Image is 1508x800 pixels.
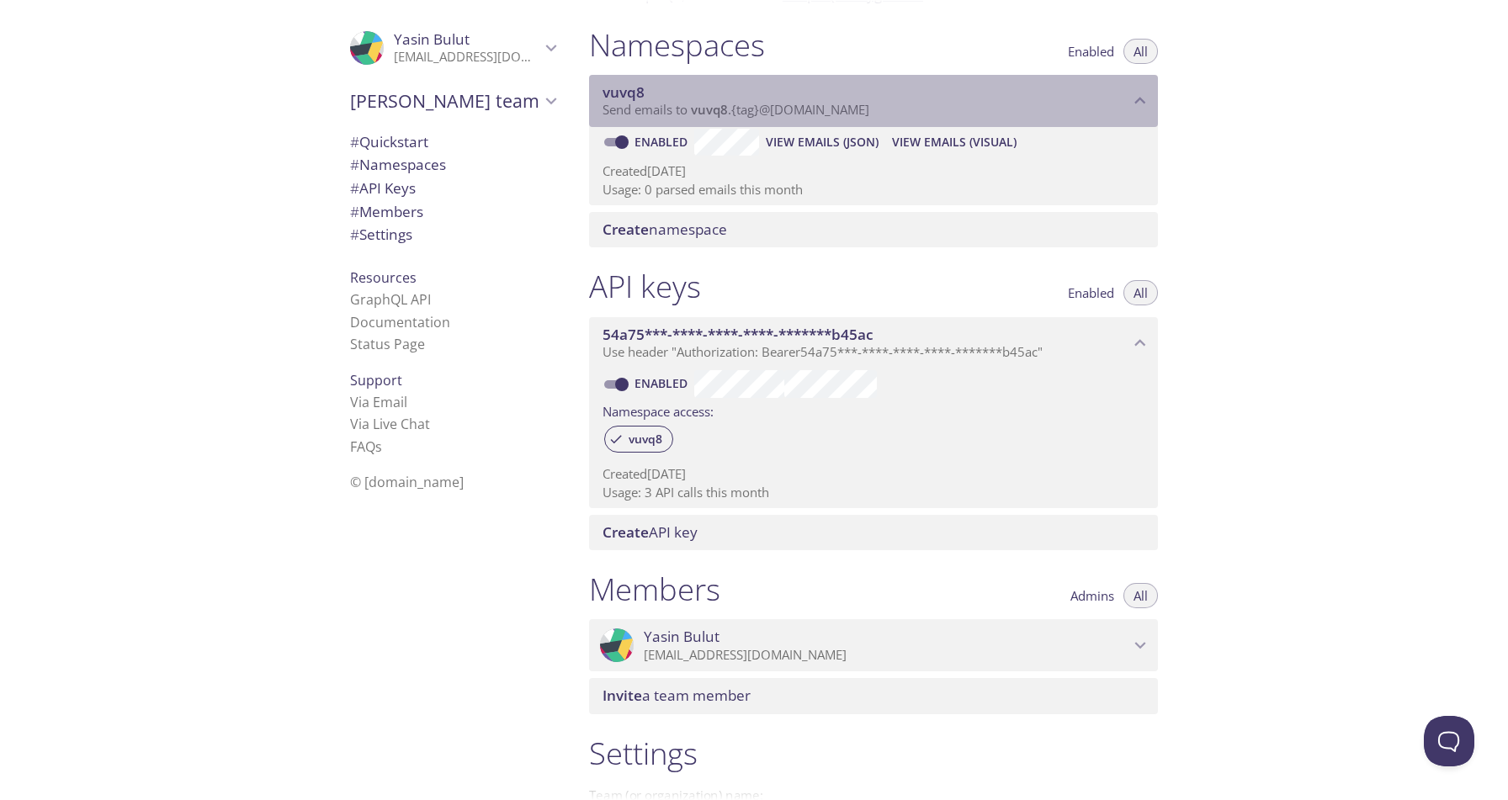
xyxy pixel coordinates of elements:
button: Enabled [1058,280,1124,305]
div: Create API Key [589,515,1158,550]
button: View Emails (Visual) [885,129,1023,156]
span: Create [603,220,649,239]
a: Via Email [350,393,407,411]
button: Admins [1060,583,1124,608]
a: GraphQL API [350,290,431,309]
a: Enabled [632,375,694,391]
span: Send emails to . {tag} @[DOMAIN_NAME] [603,101,869,118]
span: # [350,225,359,244]
p: Usage: 3 API calls this month [603,484,1144,501]
span: Resources [350,268,417,287]
span: namespace [603,220,727,239]
p: [EMAIL_ADDRESS][DOMAIN_NAME] [394,49,540,66]
p: Created [DATE] [603,465,1144,483]
p: Created [DATE] [603,162,1144,180]
a: Status Page [350,335,425,353]
div: Yasin Bulut [589,619,1158,671]
span: vuvq8 [691,101,728,118]
div: Namespaces [337,153,569,177]
h1: API keys [589,268,701,305]
p: [EMAIL_ADDRESS][DOMAIN_NAME] [644,647,1129,664]
span: vuvq8 [603,82,645,102]
div: Yasin's team [337,79,569,123]
span: Support [350,371,402,389]
span: Quickstart [350,132,428,151]
div: Yasin Bulut [337,20,569,76]
span: s [375,437,382,456]
h1: Namespaces [589,26,765,64]
a: FAQ [350,437,382,456]
div: Team Settings [337,223,569,246]
label: Namespace access: [603,398,714,422]
a: Enabled [632,134,694,150]
button: View Emails (JSON) [759,129,885,156]
h1: Members [589,570,720,608]
span: # [350,132,359,151]
div: Members [337,200,569,224]
span: View Emails (JSON) [766,132,879,152]
div: Create namespace [589,212,1158,247]
button: All [1123,39,1158,64]
span: # [350,155,359,174]
span: # [350,178,359,198]
span: vuvq8 [619,432,672,447]
a: Via Live Chat [350,415,430,433]
span: © [DOMAIN_NAME] [350,473,464,491]
span: View Emails (Visual) [892,132,1017,152]
span: Namespaces [350,155,446,174]
span: Invite [603,686,642,705]
span: API key [603,522,698,542]
div: API Keys [337,177,569,200]
div: vuvq8 namespace [589,75,1158,127]
span: Members [350,202,423,221]
p: Usage: 0 parsed emails this month [603,181,1144,199]
span: Settings [350,225,412,244]
span: Yasin Bulut [644,628,719,646]
button: All [1123,583,1158,608]
div: Quickstart [337,130,569,154]
div: vuvq8 [604,426,673,453]
iframe: Help Scout Beacon - Open [1424,716,1474,766]
span: a team member [603,686,751,705]
div: Invite a team member [589,678,1158,713]
span: [PERSON_NAME] team [350,89,540,113]
span: Create [603,522,649,542]
button: All [1123,280,1158,305]
button: Enabled [1058,39,1124,64]
span: # [350,202,359,221]
span: Yasin Bulut [394,29,470,49]
a: Documentation [350,313,450,331]
h1: Settings [589,734,1158,772]
span: API Keys [350,178,416,198]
